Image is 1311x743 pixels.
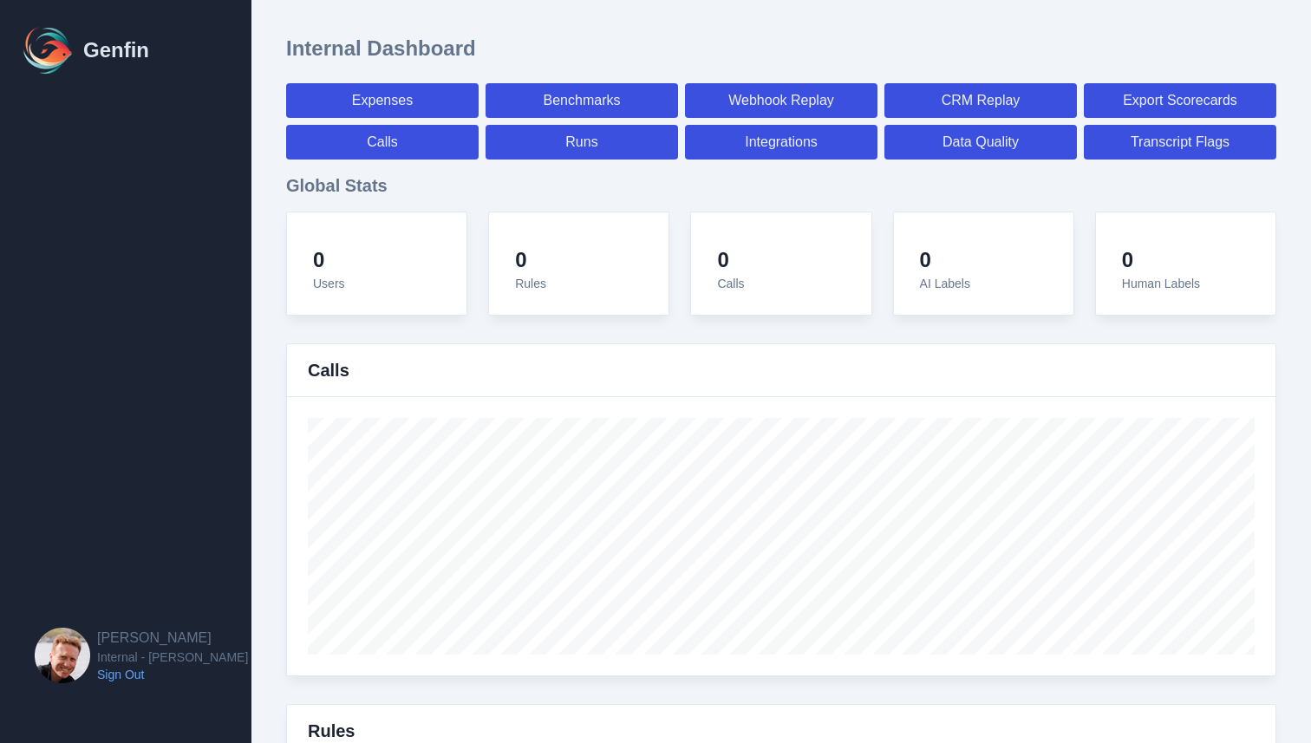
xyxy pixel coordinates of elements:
[286,125,479,160] a: Calls
[717,277,744,290] span: Calls
[1122,247,1200,273] h4: 0
[97,648,248,666] span: Internal - [PERSON_NAME]
[21,23,76,78] img: Logo
[920,277,970,290] span: AI Labels
[83,36,149,64] h1: Genfin
[685,125,877,160] a: Integrations
[97,628,248,648] h2: [PERSON_NAME]
[515,277,546,290] span: Rules
[717,247,744,273] h4: 0
[884,125,1077,160] a: Data Quality
[1084,125,1276,160] a: Transcript Flags
[286,173,1276,198] h3: Global Stats
[313,277,345,290] span: Users
[286,83,479,118] a: Expenses
[286,35,476,62] h1: Internal Dashboard
[884,83,1077,118] a: CRM Replay
[97,666,248,683] a: Sign Out
[685,83,877,118] a: Webhook Replay
[515,247,546,273] h4: 0
[486,83,678,118] a: Benchmarks
[313,247,345,273] h4: 0
[486,125,678,160] a: Runs
[308,719,355,743] h3: Rules
[308,358,349,382] h3: Calls
[1084,83,1276,118] a: Export Scorecards
[920,247,970,273] h4: 0
[35,628,90,683] img: Brian Dunagan
[1122,277,1200,290] span: Human Labels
